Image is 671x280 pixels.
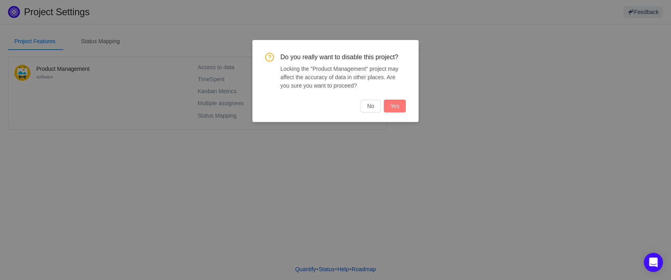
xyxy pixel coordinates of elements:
[644,253,663,272] div: Open Intercom Messenger
[280,65,406,90] div: Locking the "Product Management" project may affect the accuracy of data in other places. Are you...
[265,53,274,62] i: icon: question-circle
[280,53,406,62] span: Do you really want to disable this project?
[384,100,406,112] button: Yes
[361,100,381,112] button: No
